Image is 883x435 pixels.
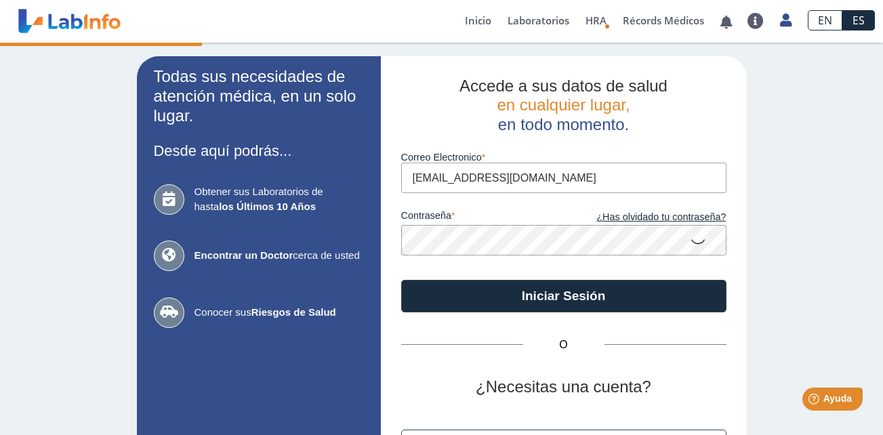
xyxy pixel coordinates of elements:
[154,67,364,125] h2: Todas sus necesidades de atención médica, en un solo lugar.
[194,249,293,261] b: Encontrar un Doctor
[497,96,630,114] span: en cualquier lugar,
[194,184,364,215] span: Obtener sus Laboratorios de hasta
[194,305,364,320] span: Conocer sus
[219,201,316,212] b: los Últimos 10 Años
[401,210,564,225] label: contraseña
[459,77,668,95] span: Accede a sus datos de salud
[498,115,629,133] span: en todo momento.
[523,337,604,353] span: O
[401,280,726,312] button: Iniciar Sesión
[842,10,875,30] a: ES
[154,142,364,159] h3: Desde aquí podrás...
[586,14,607,27] span: HRA
[808,10,842,30] a: EN
[401,152,726,163] label: Correo Electronico
[762,382,868,420] iframe: Help widget launcher
[194,248,364,264] span: cerca de usted
[401,377,726,397] h2: ¿Necesitas una cuenta?
[564,210,726,225] a: ¿Has olvidado tu contraseña?
[251,306,336,318] b: Riesgos de Salud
